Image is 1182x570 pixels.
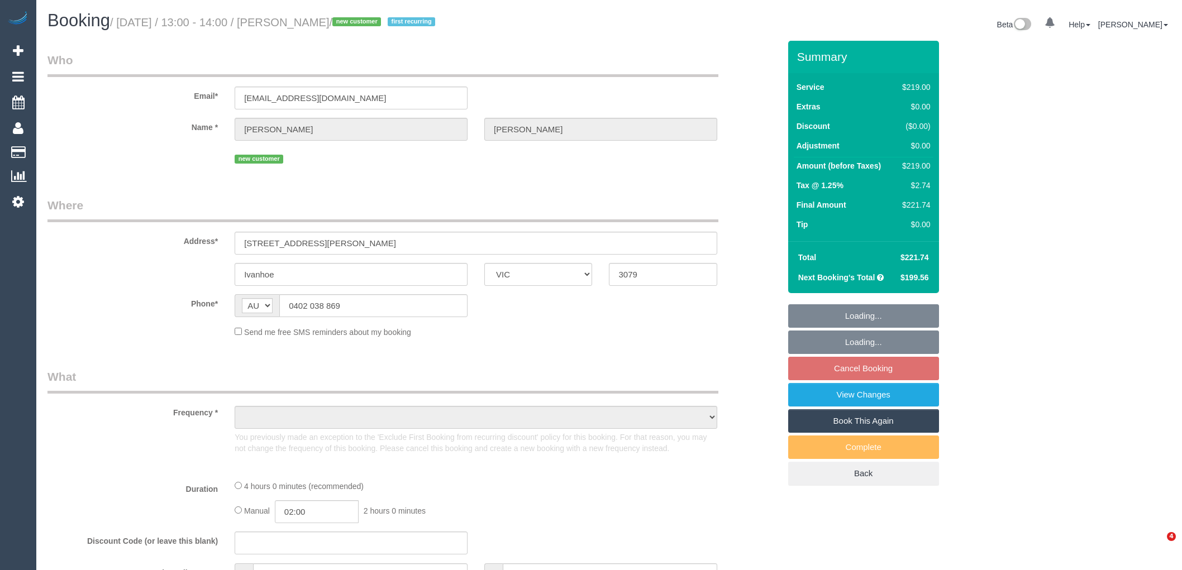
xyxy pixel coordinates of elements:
span: 2 hours 0 minutes [364,506,426,515]
h3: Summary [797,50,933,63]
label: Extras [797,101,821,112]
legend: Who [47,52,718,77]
a: Beta [997,20,1032,29]
span: new customer [332,17,381,26]
label: Amount (before Taxes) [797,160,881,171]
a: Help [1069,20,1090,29]
legend: Where [47,197,718,222]
label: Tip [797,219,808,230]
input: Email* [235,87,468,109]
span: Manual [244,506,270,515]
div: $221.74 [898,199,930,210]
span: / [330,16,439,28]
strong: Next Booking's Total [798,273,875,282]
a: Book This Again [788,409,939,433]
div: ($0.00) [898,121,930,132]
label: Discount [797,121,830,132]
label: Frequency * [39,403,226,418]
div: $2.74 [898,180,930,191]
input: Last Name* [484,118,717,141]
label: Final Amount [797,199,846,210]
div: $0.00 [898,101,930,112]
img: New interface [1013,18,1031,32]
label: Email* [39,87,226,102]
span: Send me free SMS reminders about my booking [244,328,411,337]
a: [PERSON_NAME] [1098,20,1168,29]
span: Booking [47,11,110,30]
input: Suburb* [235,263,468,286]
span: new customer [235,155,283,164]
label: Phone* [39,294,226,309]
span: 4 [1167,532,1176,541]
img: Automaid Logo [7,11,29,27]
legend: What [47,368,718,394]
label: Service [797,82,824,93]
span: $221.74 [900,253,929,262]
input: Post Code* [609,263,717,286]
div: $0.00 [898,219,930,230]
label: Address* [39,232,226,247]
label: Adjustment [797,140,840,151]
strong: Total [798,253,816,262]
div: $219.00 [898,82,930,93]
span: $199.56 [900,273,929,282]
div: $0.00 [898,140,930,151]
input: First Name* [235,118,468,141]
span: 4 hours 0 minutes (recommended) [244,482,364,491]
a: View Changes [788,383,939,406]
small: / [DATE] / 13:00 - 14:00 / [PERSON_NAME] [110,16,439,28]
label: Duration [39,480,226,495]
label: Tax @ 1.25% [797,180,843,191]
iframe: Intercom live chat [1144,532,1171,559]
div: $219.00 [898,160,930,171]
p: You previously made an exception to the 'Exclude First Booking from recurring discount' policy fo... [235,432,717,454]
a: Back [788,462,939,485]
input: Phone* [279,294,468,317]
label: Name * [39,118,226,133]
span: first recurring [388,17,435,26]
label: Discount Code (or leave this blank) [39,531,226,547]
